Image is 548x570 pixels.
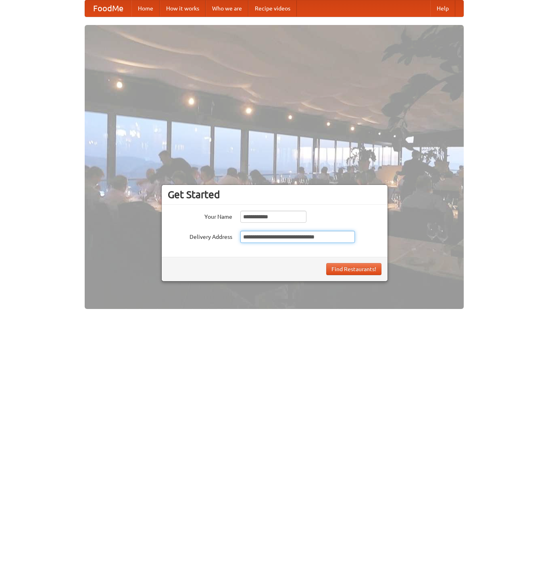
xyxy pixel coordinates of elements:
a: Help [430,0,455,17]
label: Your Name [168,211,232,221]
a: FoodMe [85,0,131,17]
a: Recipe videos [248,0,297,17]
label: Delivery Address [168,231,232,241]
button: Find Restaurants! [326,263,381,275]
h3: Get Started [168,189,381,201]
a: Home [131,0,160,17]
a: How it works [160,0,206,17]
a: Who we are [206,0,248,17]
